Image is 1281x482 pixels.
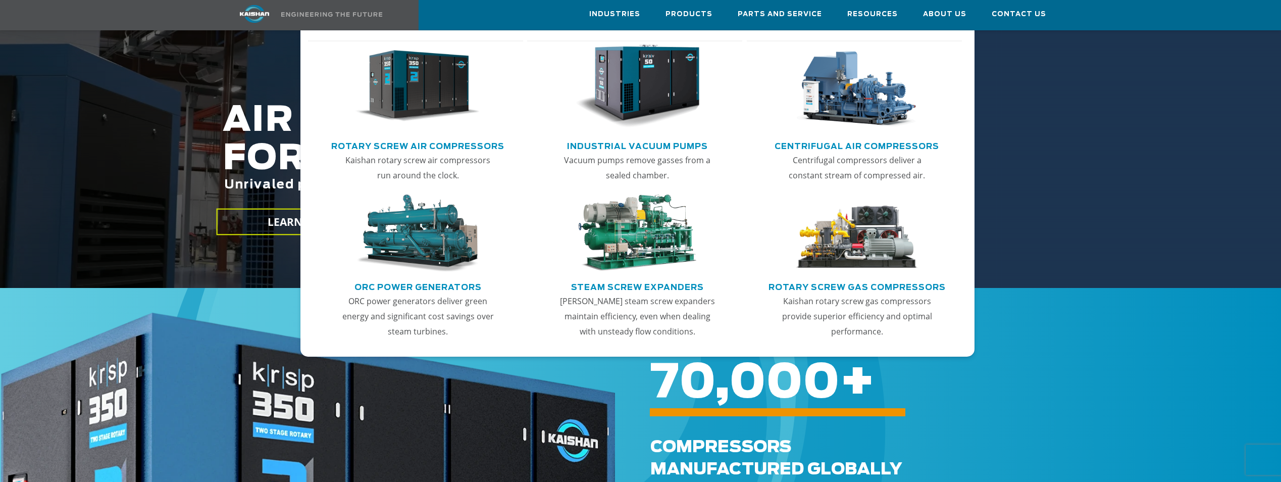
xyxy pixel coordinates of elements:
[795,195,919,272] img: thumb-Rotary-Screw-Gas-Compressors
[281,12,382,17] img: Engineering the future
[738,9,822,20] span: Parts and Service
[224,179,656,191] span: Unrivaled performance with up to 35% energy cost savings.
[738,1,822,28] a: Parts and Service
[589,9,640,20] span: Industries
[992,9,1046,20] span: Contact Us
[650,360,840,407] span: 70,000
[331,137,504,153] a: Rotary Screw Air Compressors
[217,5,292,23] img: kaishan logo
[575,44,699,128] img: thumb-Industrial-Vacuum-Pumps
[778,294,936,339] p: Kaishan rotary screw gas compressors provide superior efficiency and optimal performance.
[778,153,936,183] p: Centrifugal compressors deliver a constant stream of compressed air.
[775,137,939,153] a: Centrifugal Air Compressors
[558,153,716,183] p: Vacuum pumps remove gasses from a sealed chamber.
[650,376,1230,390] h6: +
[354,278,482,294] a: ORC Power Generators
[571,278,704,294] a: Steam Screw Expanders
[923,1,966,28] a: About Us
[847,9,898,20] span: Resources
[589,1,640,28] a: Industries
[267,215,337,229] span: LEARN MORE
[567,137,708,153] a: Industrial Vacuum Pumps
[339,294,497,339] p: ORC power generators deliver green energy and significant cost savings over steam turbines.
[355,195,480,272] img: thumb-ORC-Power-Generators
[768,278,946,294] a: Rotary Screw Gas Compressors
[847,1,898,28] a: Resources
[923,9,966,20] span: About Us
[665,1,712,28] a: Products
[795,44,919,128] img: thumb-Centrifugal-Air-Compressors
[216,209,388,235] a: LEARN MORE
[223,102,917,223] h2: AIR COMPRESSORS FOR THE
[355,44,480,128] img: thumb-Rotary-Screw-Air-Compressors
[665,9,712,20] span: Products
[339,153,497,183] p: Kaishan rotary screw air compressors run around the clock.
[992,1,1046,28] a: Contact Us
[558,294,716,339] p: [PERSON_NAME] steam screw expanders maintain efficiency, even when dealing with unsteady flow con...
[575,195,699,272] img: thumb-Steam-Screw-Expanders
